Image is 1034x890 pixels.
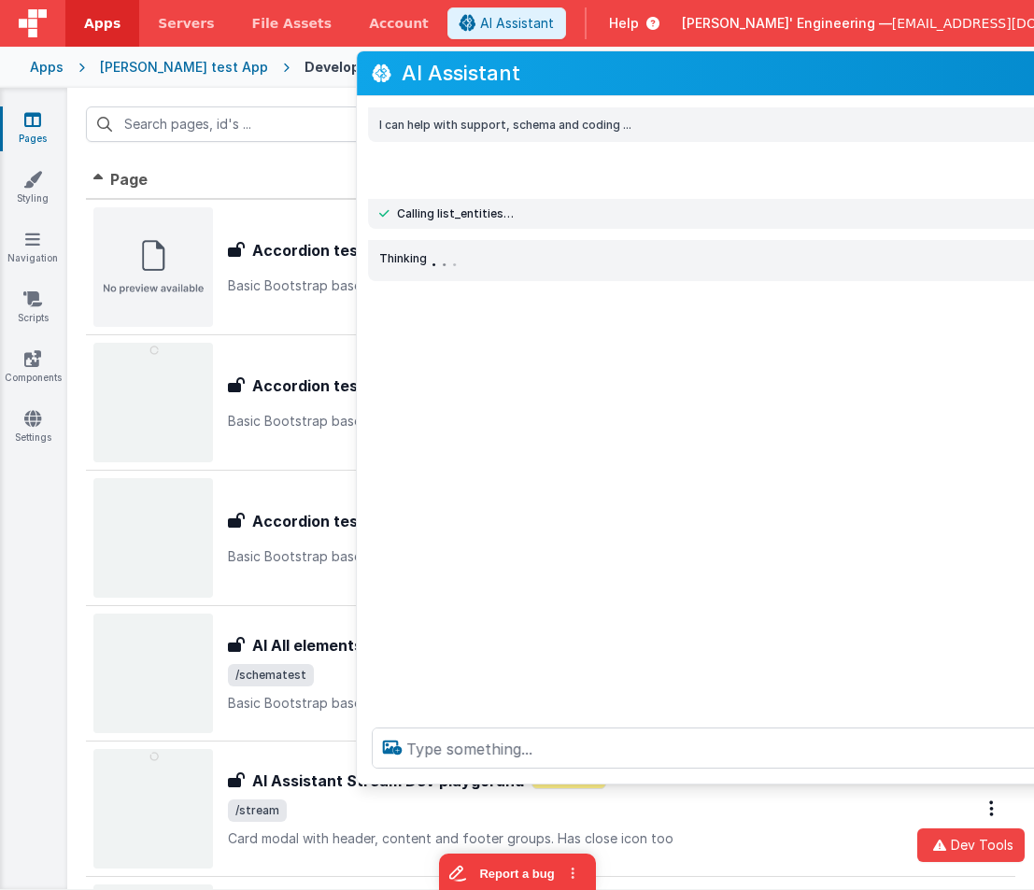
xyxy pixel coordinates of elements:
[305,58,396,77] div: Development
[682,14,892,33] span: [PERSON_NAME]' Engineering —
[252,634,362,657] h3: AI All elements
[480,14,554,33] span: AI Assistant
[431,241,437,267] span: .
[228,276,929,295] p: Basic Bootstrap based customer satisfaction survey
[978,789,1008,827] button: Options
[447,7,566,39] button: AI Assistant
[110,170,148,189] span: Page
[158,14,214,33] span: Servers
[30,58,64,77] div: Apps
[917,828,1025,862] button: Dev Tools
[228,694,929,713] p: Basic Bootstrap based customer satisfaction survey
[252,14,333,33] span: File Assets
[609,14,639,33] span: Help
[228,829,929,848] p: Card modal with header, content and footer groups. Has close icon too
[228,664,314,686] span: /schematest
[397,206,514,221] span: Calling list_entities…
[84,14,120,33] span: Apps
[379,251,427,266] span: Thinking
[451,247,458,274] span: .
[100,58,268,77] div: [PERSON_NAME] test App
[441,247,447,274] span: .
[86,106,385,142] input: Search pages, id's ...
[228,799,287,822] span: /stream
[252,770,524,792] h3: AI Assistant Stream Dev playgorund
[252,374,416,397] h3: Accordion test - copy
[252,510,416,532] h3: Accordion test - copy
[228,412,929,431] p: Basic Bootstrap based customer satisfaction survey
[252,239,364,261] h3: Accordion test
[228,547,929,566] p: Basic Bootstrap based customer satisfaction survey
